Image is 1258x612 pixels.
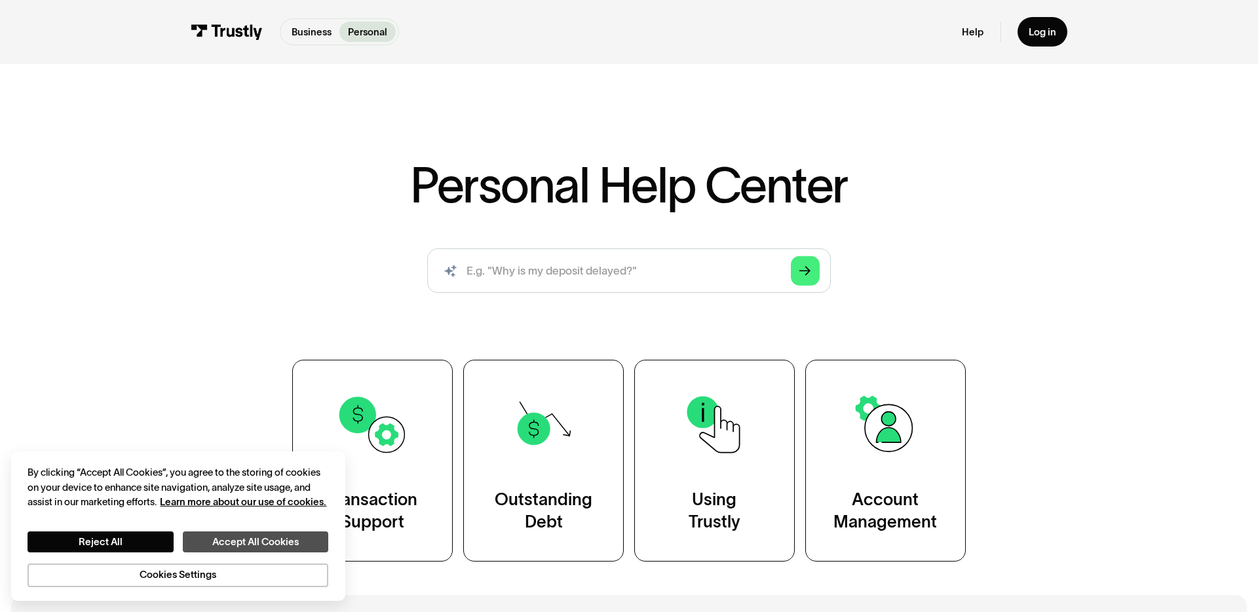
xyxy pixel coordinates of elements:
button: Accept All Cookies [183,531,328,552]
div: Account Management [833,489,937,533]
button: Reject All [28,531,173,552]
p: Business [292,25,332,39]
div: Transaction Support [328,489,417,533]
button: Cookies Settings [28,564,328,587]
a: TransactionSupport [292,360,453,562]
div: Privacy [28,465,328,587]
div: Log in [1029,26,1056,38]
a: Log in [1018,17,1067,47]
a: Help [962,26,983,38]
a: Personal [339,22,395,42]
img: Trustly Logo [191,24,263,39]
div: Cookie banner [11,451,345,601]
form: Search [427,248,831,293]
input: search [427,248,831,293]
h1: Personal Help Center [410,161,848,210]
a: UsingTrustly [634,360,795,562]
a: AccountManagement [805,360,966,562]
p: Personal [348,25,387,39]
a: Business [283,22,339,42]
a: OutstandingDebt [463,360,624,562]
div: Using Trustly [689,489,740,533]
div: Outstanding Debt [495,489,592,533]
a: More information about your privacy, opens in a new tab [160,496,326,507]
div: By clicking “Accept All Cookies”, you agree to the storing of cookies on your device to enhance s... [28,465,328,509]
